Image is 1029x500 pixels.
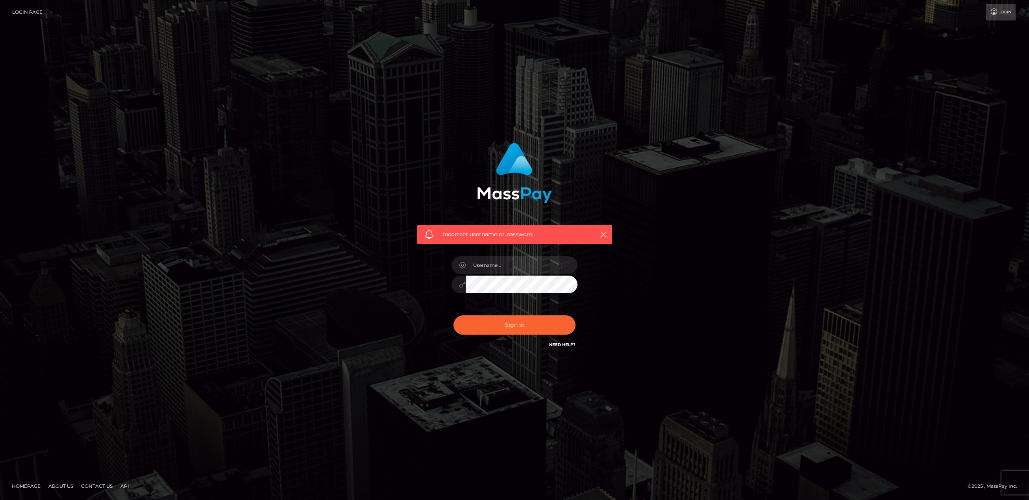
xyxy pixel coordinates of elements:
div: © 2025 , MassPay Inc. [968,482,1023,491]
a: About Us [45,480,76,492]
a: API [117,480,132,492]
span: Incorrect username or password. [443,230,587,239]
button: Sign in [453,315,576,335]
a: Contact Us [78,480,116,492]
img: MassPay Login [477,143,552,203]
a: Login [986,4,1016,20]
a: Need Help? [549,342,576,347]
a: Homepage [9,480,44,492]
input: Username... [466,256,577,274]
a: Login Page [12,4,43,20]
